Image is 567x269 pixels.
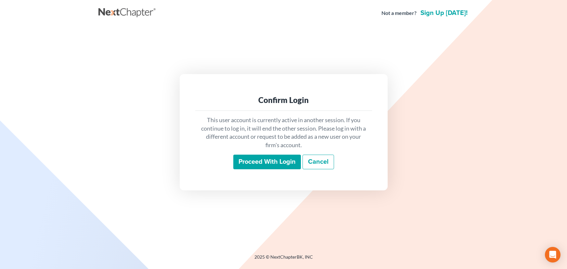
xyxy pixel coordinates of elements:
input: Proceed with login [233,155,301,170]
div: Confirm Login [200,95,367,105]
strong: Not a member? [381,9,417,17]
a: Sign up [DATE]! [419,10,469,16]
div: 2025 © NextChapterBK, INC [98,254,469,265]
p: This user account is currently active in another session. If you continue to log in, it will end ... [200,116,367,149]
div: Open Intercom Messenger [545,247,561,263]
a: Cancel [303,155,334,170]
